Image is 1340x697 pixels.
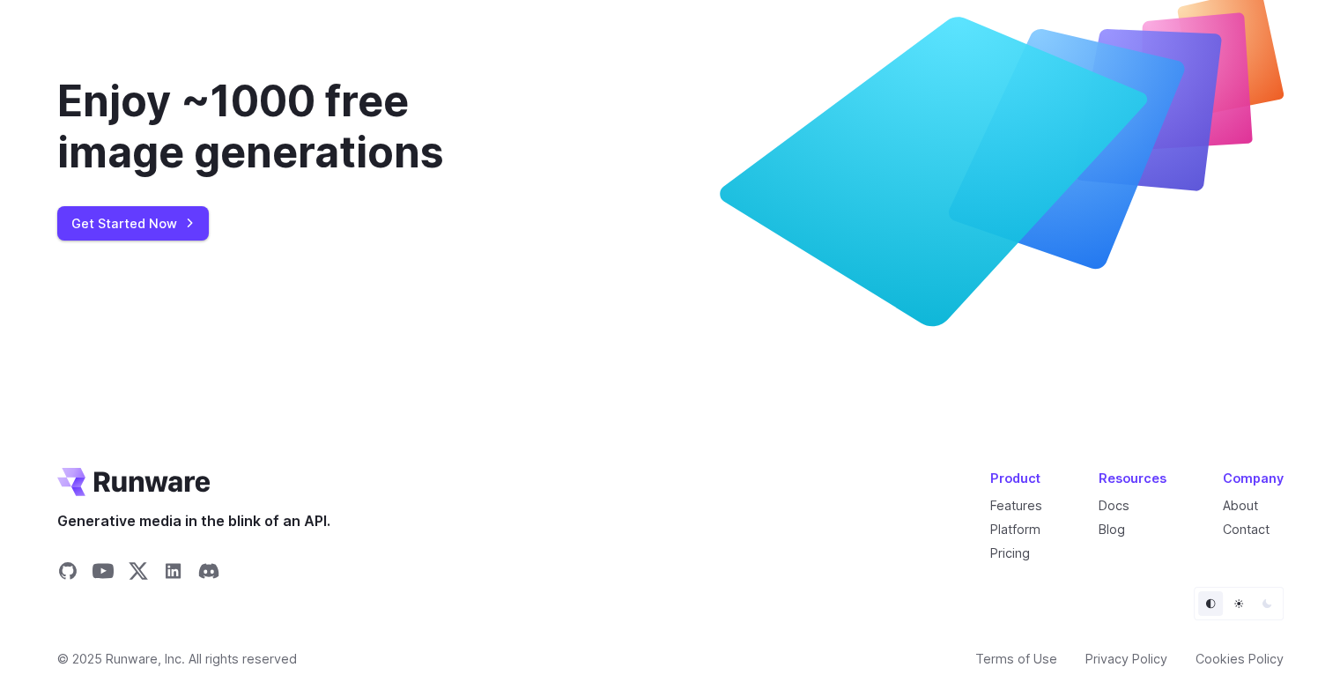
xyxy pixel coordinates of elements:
[57,468,211,496] a: Go to /
[1194,587,1284,620] ul: Theme selector
[1255,591,1279,616] button: Dark
[990,498,1042,513] a: Features
[57,510,330,533] span: Generative media in the blink of an API.
[57,560,78,587] a: Share on GitHub
[1099,498,1129,513] a: Docs
[163,560,184,587] a: Share on LinkedIn
[198,560,219,587] a: Share on Discord
[1099,468,1166,488] div: Resources
[57,206,209,241] a: Get Started Now
[1198,591,1223,616] button: Default
[1099,522,1125,537] a: Blog
[990,522,1040,537] a: Platform
[975,649,1057,669] a: Terms of Use
[1223,522,1270,537] a: Contact
[57,76,537,177] div: Enjoy ~1000 free image generations
[128,560,149,587] a: Share on X
[1196,649,1284,669] a: Cookies Policy
[990,545,1030,560] a: Pricing
[57,649,297,669] span: © 2025 Runware, Inc. All rights reserved
[990,468,1042,488] div: Product
[1223,468,1284,488] div: Company
[1223,498,1258,513] a: About
[1085,649,1167,669] a: Privacy Policy
[93,560,114,587] a: Share on YouTube
[1226,591,1251,616] button: Light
